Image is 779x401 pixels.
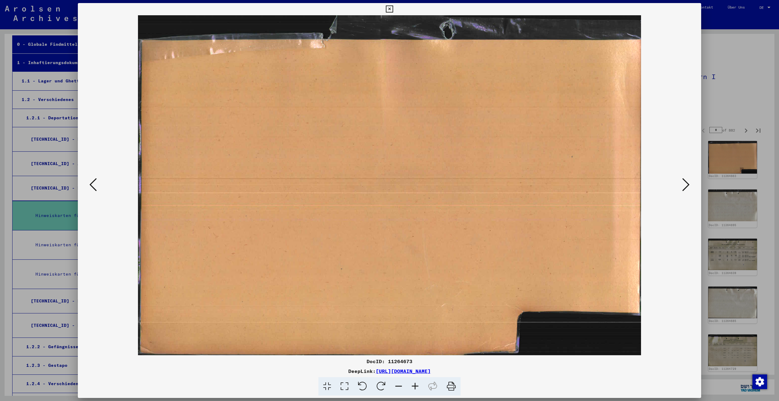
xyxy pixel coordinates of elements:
[376,368,431,374] a: [URL][DOMAIN_NAME]
[752,374,767,389] img: Zustimmung ändern
[78,358,701,365] div: DocID: 11264673
[99,15,680,355] img: 002.jpg
[78,367,701,375] div: DeepLink:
